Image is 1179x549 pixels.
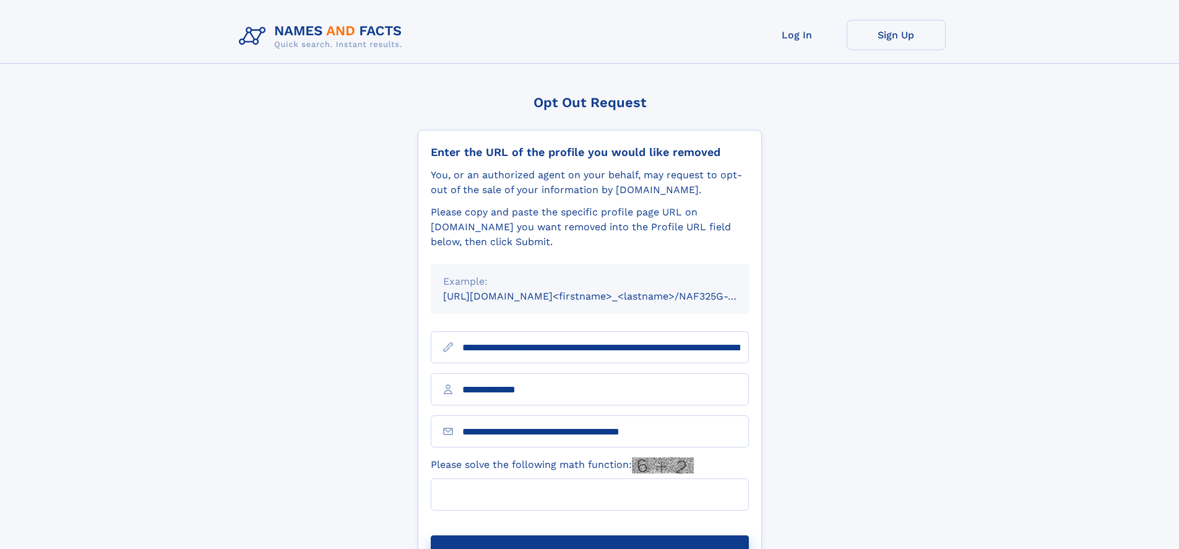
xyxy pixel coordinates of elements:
[418,95,762,110] div: Opt Out Request
[431,205,749,249] div: Please copy and paste the specific profile page URL on [DOMAIN_NAME] you want removed into the Pr...
[443,290,772,302] small: [URL][DOMAIN_NAME]<firstname>_<lastname>/NAF325G-xxxxxxxx
[748,20,847,50] a: Log In
[847,20,946,50] a: Sign Up
[443,274,736,289] div: Example:
[431,168,749,197] div: You, or an authorized agent on your behalf, may request to opt-out of the sale of your informatio...
[431,145,749,159] div: Enter the URL of the profile you would like removed
[234,20,412,53] img: Logo Names and Facts
[431,457,694,473] label: Please solve the following math function:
